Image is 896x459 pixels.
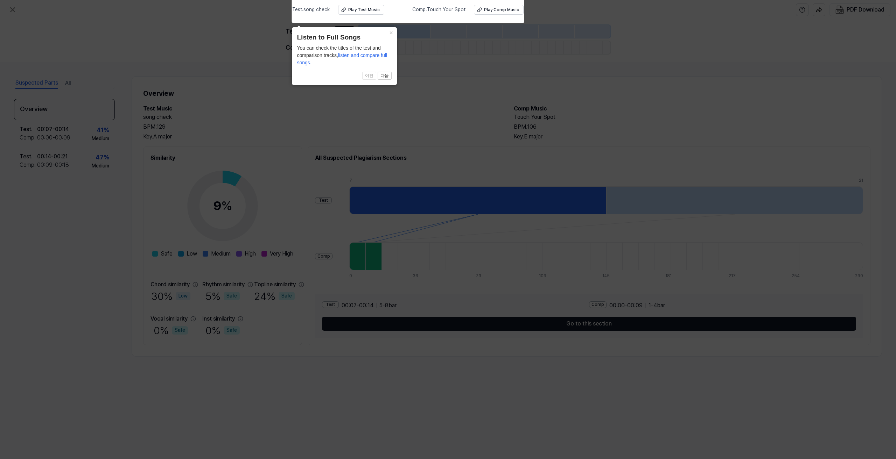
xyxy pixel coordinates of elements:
[378,72,392,80] button: 다음
[474,5,524,15] button: Play Comp Music
[297,52,387,65] span: listen and compare full songs.
[412,6,465,13] span: Comp . Touch Your Spot
[297,44,392,66] div: You can check the titles of the test and comparison tracks,
[338,5,384,15] button: Play Test Music
[297,33,392,43] header: Listen to Full Songs
[292,6,330,13] span: Test . song check
[484,7,519,13] div: Play Comp Music
[348,7,380,13] div: Play Test Music
[386,27,397,37] button: Close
